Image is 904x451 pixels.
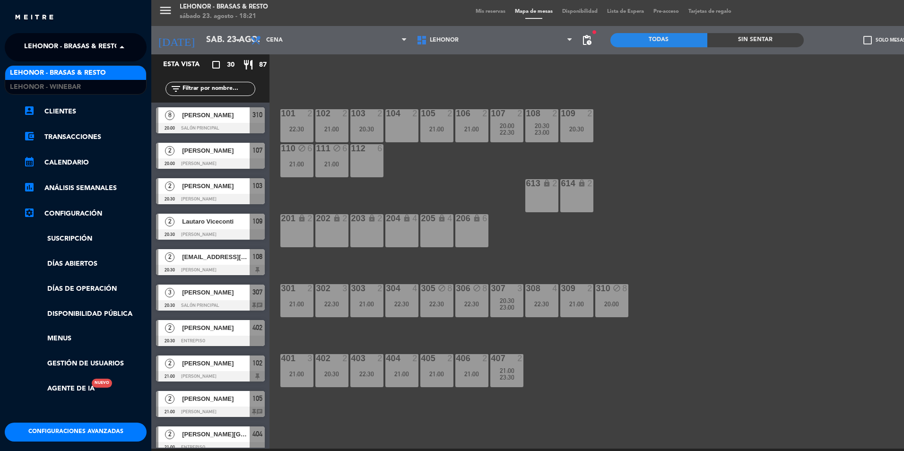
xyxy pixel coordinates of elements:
span: [PERSON_NAME][GEOGRAPHIC_DATA] [182,429,250,439]
span: 105 [252,393,262,404]
button: Configuraciones avanzadas [5,423,147,442]
span: 102 [252,357,262,369]
span: [PERSON_NAME] [182,110,250,120]
img: MEITRE [14,14,54,21]
span: 108 [252,251,262,262]
i: assessment [24,182,35,193]
a: Días de Operación [24,284,147,295]
a: Configuración [24,208,147,219]
i: account_box [24,105,35,116]
a: Días abiertos [24,259,147,269]
i: calendar_month [24,156,35,167]
span: 103 [252,180,262,191]
span: 107 [252,145,262,156]
span: [EMAIL_ADDRESS][DOMAIN_NAME] [182,252,250,262]
span: 310 [252,109,262,121]
a: account_boxClientes [24,106,147,117]
span: 87 [259,60,267,70]
span: 307 [252,286,262,298]
span: 2 [165,182,174,191]
span: Lehonor - Brasas & Resto [24,37,120,57]
span: [PERSON_NAME] [182,394,250,404]
i: crop_square [210,59,222,70]
i: restaurant [243,59,254,70]
span: 30 [227,60,235,70]
span: 2 [165,430,174,439]
span: [PERSON_NAME] [182,181,250,191]
i: filter_list [170,83,182,95]
span: [PERSON_NAME] [182,146,250,156]
span: 402 [252,322,262,333]
span: [PERSON_NAME] [182,323,250,333]
i: account_balance_wallet [24,130,35,142]
div: Esta vista [156,59,219,70]
span: 2 [165,359,174,368]
a: assessmentANÁLISIS SEMANALES [24,182,147,194]
span: Lehonor - Brasas & Resto [10,68,106,78]
span: 2 [165,323,174,333]
a: Menus [24,333,147,344]
a: Disponibilidad pública [24,309,147,320]
span: [PERSON_NAME] [182,358,250,368]
span: 2 [165,217,174,226]
span: 8 [165,111,174,120]
span: fiber_manual_record [591,29,597,35]
i: settings_applications [24,207,35,218]
span: Lautaro Viceconti [182,217,250,226]
a: Agente de IANuevo [24,383,95,394]
div: Nuevo [92,379,112,388]
span: pending_actions [581,35,592,46]
a: account_balance_walletTransacciones [24,131,147,143]
span: 3 [165,288,174,297]
span: 109 [252,216,262,227]
a: Gestión de usuarios [24,358,147,369]
span: [PERSON_NAME] [182,287,250,297]
span: 2 [165,394,174,404]
a: Suscripción [24,234,147,244]
span: 2 [165,146,174,156]
a: calendar_monthCalendario [24,157,147,168]
span: Lehonor - Winebar [10,82,81,93]
span: 404 [252,428,262,440]
span: 2 [165,252,174,262]
input: Filtrar por nombre... [182,84,255,94]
